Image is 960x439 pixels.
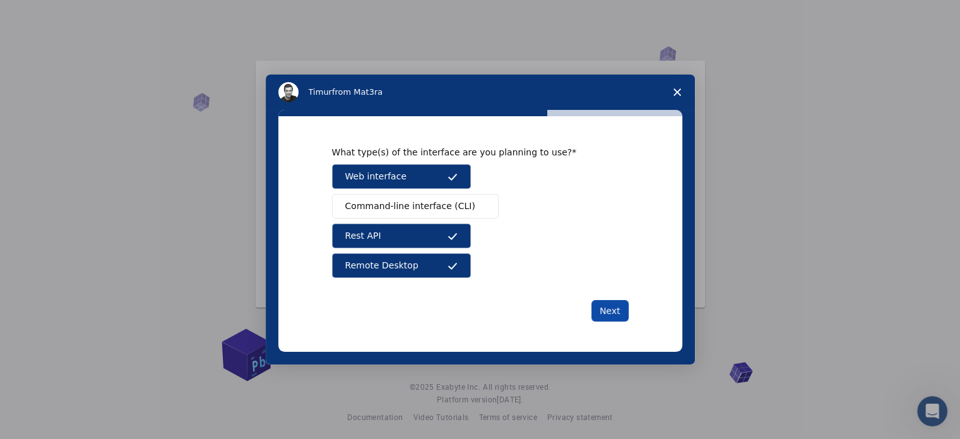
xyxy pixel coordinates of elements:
div: What type(s) of the interface are you planning to use? [332,147,610,158]
span: Web interface [345,170,406,183]
button: Web interface [332,164,471,189]
button: Rest API [332,224,471,248]
button: Command-line interface (CLI) [332,194,499,219]
button: Next [591,300,629,322]
span: from Mat3ra [332,87,382,97]
span: Close survey [660,75,695,110]
span: Rest API [345,229,381,243]
span: Command-line interface (CLI) [345,200,475,213]
span: Remote Desktop [345,259,418,272]
img: Profile image for Timur [278,82,299,102]
span: Support [25,9,71,20]
button: Remote Desktop [332,253,471,278]
span: Timur [309,87,332,97]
